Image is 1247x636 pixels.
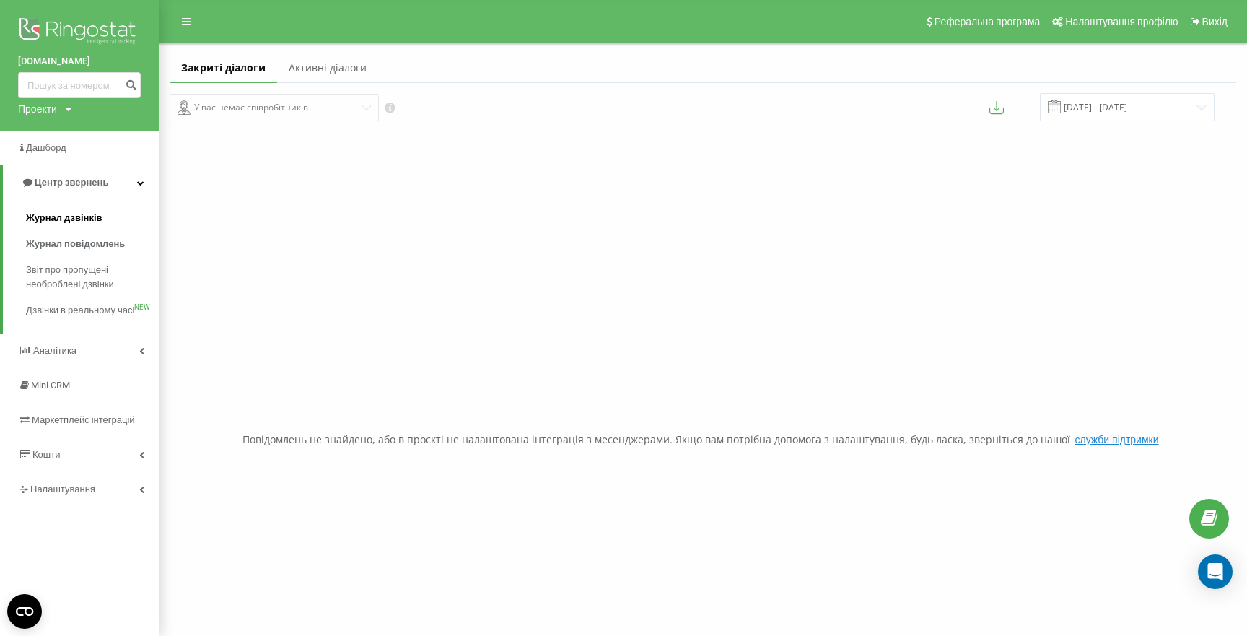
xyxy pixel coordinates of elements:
[26,231,159,257] a: Журнал повідомлень
[26,142,66,153] span: Дашборд
[18,102,57,116] div: Проекти
[170,54,277,83] a: Закриті діалоги
[26,237,125,251] span: Журнал повідомлень
[1198,554,1233,589] div: Open Intercom Messenger
[1070,433,1163,446] button: служби підтримки
[35,177,108,188] span: Центр звернень
[30,484,95,495] span: Налаштування
[26,263,152,292] span: Звіт про пропущені необроблені дзвінки
[26,211,102,225] span: Журнал дзвінків
[18,14,141,51] img: Ringostat logo
[7,594,42,629] button: Open CMP widget
[1065,16,1178,27] span: Налаштування профілю
[26,257,159,297] a: Звіт про пропущені необроблені дзвінки
[26,297,159,323] a: Дзвінки в реальному часіNEW
[32,414,135,425] span: Маркетплейс інтеграцій
[32,449,60,460] span: Кошти
[989,100,1004,115] button: Експортувати повідомлення
[1202,16,1228,27] span: Вихід
[277,54,378,83] a: Активні діалоги
[26,205,159,231] a: Журнал дзвінків
[935,16,1041,27] span: Реферальна програма
[18,72,141,98] input: Пошук за номером
[3,165,159,200] a: Центр звернень
[26,303,134,318] span: Дзвінки в реальному часі
[31,380,70,391] span: Mini CRM
[18,54,141,69] a: [DOMAIN_NAME]
[33,345,76,356] span: Аналiтика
